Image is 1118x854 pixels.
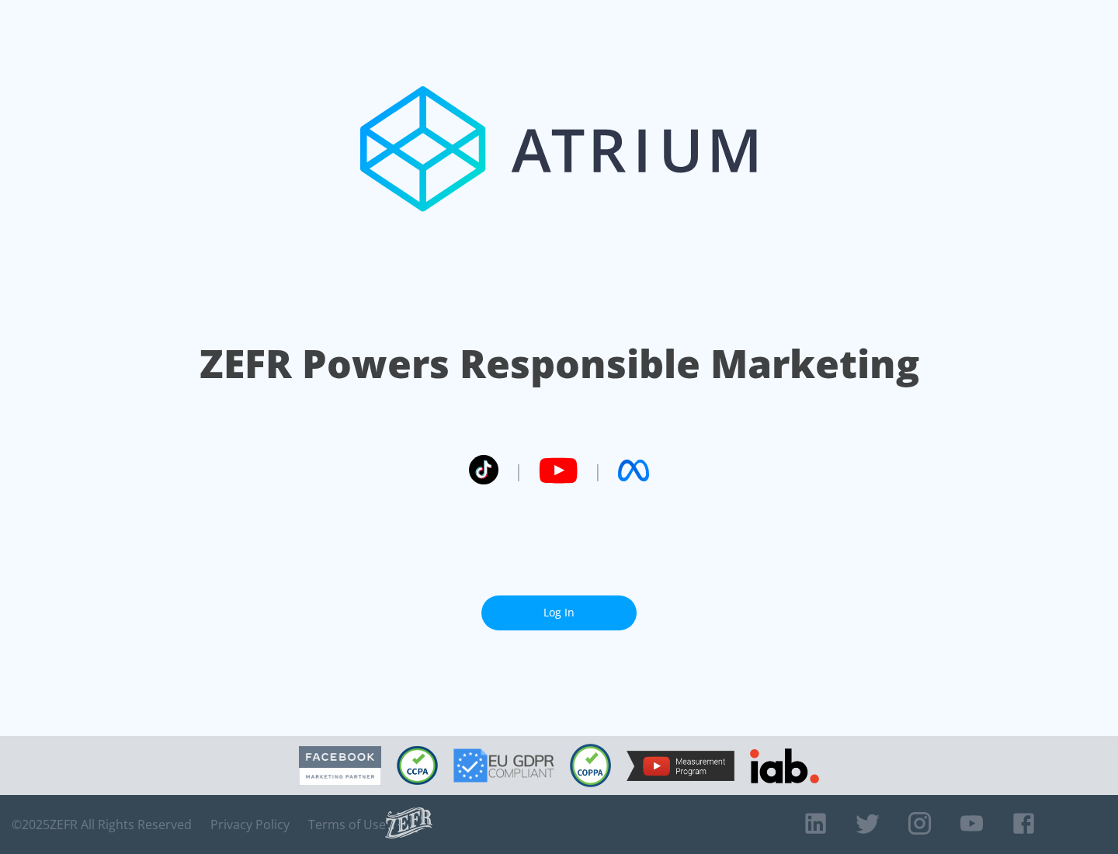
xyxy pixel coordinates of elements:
a: Terms of Use [308,817,386,832]
a: Log In [481,595,637,630]
img: YouTube Measurement Program [627,751,734,781]
img: CCPA Compliant [397,746,438,785]
span: | [514,459,523,482]
img: IAB [750,748,819,783]
span: | [593,459,602,482]
img: Facebook Marketing Partner [299,746,381,786]
a: Privacy Policy [210,817,290,832]
span: © 2025 ZEFR All Rights Reserved [12,817,192,832]
img: GDPR Compliant [453,748,554,783]
img: COPPA Compliant [570,744,611,787]
h1: ZEFR Powers Responsible Marketing [200,337,919,391]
